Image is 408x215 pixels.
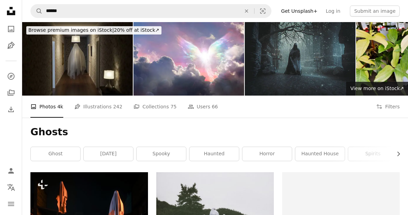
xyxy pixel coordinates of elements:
a: spirits [348,147,398,161]
a: View more on iStock↗ [346,82,408,96]
a: Log in / Sign up [4,164,18,178]
span: 75 [170,103,177,110]
button: Search Unsplash [31,4,43,18]
a: Users 66 [188,96,218,118]
button: Filters [376,96,400,118]
span: 66 [212,103,218,110]
a: Get Unsplash+ [277,6,322,17]
a: ghost [31,147,80,161]
span: Browse premium images on iStock | [28,27,114,33]
img: Angel Fly In Heaven Sky - Abstract Bright Wings In Clouds [133,22,244,96]
form: Find visuals sitewide [30,4,271,18]
a: Explore [4,69,18,83]
a: Log in [322,6,344,17]
img: Ghost in the house [22,22,133,96]
a: Photos [4,22,18,36]
a: haunted [189,147,239,161]
a: [DATE] [84,147,133,161]
a: Illustrations [4,39,18,52]
button: Language [4,180,18,194]
button: scroll list to the right [392,147,400,161]
a: Download History [4,102,18,116]
a: haunted house [295,147,345,161]
button: Submit an image [350,6,400,17]
a: horror [242,147,292,161]
a: Collections [4,86,18,100]
button: Menu [4,197,18,211]
a: Browse premium images on iStock|20% off at iStock↗ [22,22,166,39]
span: View more on iStock ↗ [350,86,404,91]
span: 20% off at iStock ↗ [28,27,159,33]
a: a group of birds standing on a rock in a grassy area [156,208,274,214]
a: Illustrations 242 [74,96,122,118]
button: Visual search [254,4,271,18]
img: Mysterious wizard in abandoned temple [245,22,355,96]
button: Clear [239,4,254,18]
span: 242 [113,103,122,110]
a: Collections 75 [133,96,177,118]
a: spooky [137,147,186,161]
h1: Ghosts [30,126,400,138]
